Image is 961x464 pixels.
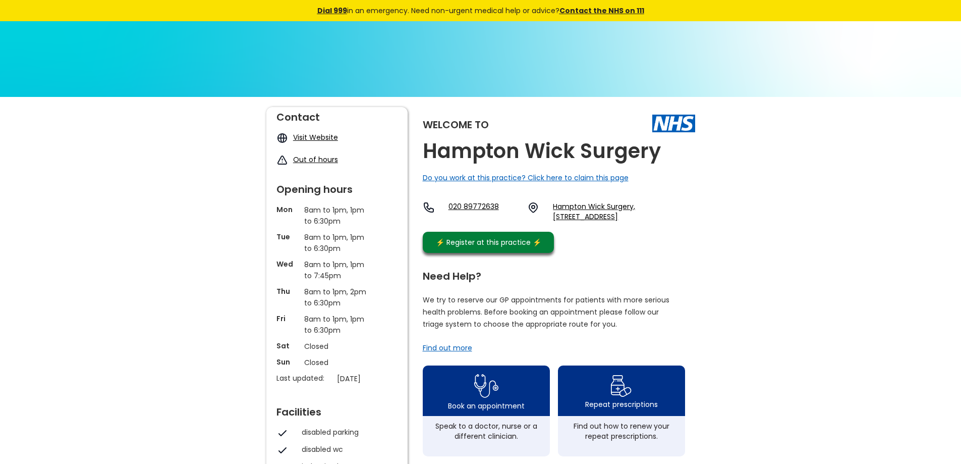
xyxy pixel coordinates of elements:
[563,421,680,441] div: Find out how to renew your repeat prescriptions.
[431,237,547,248] div: ⚡️ Register at this practice ⚡️
[652,115,695,132] img: The NHS logo
[293,154,338,165] a: Out of hours
[276,357,299,367] p: Sun
[585,399,658,409] div: Repeat prescriptions
[423,266,685,281] div: Need Help?
[302,427,392,437] div: disabled parking
[276,286,299,296] p: Thu
[423,343,472,353] a: Find out more
[423,294,670,330] p: We try to reserve our GP appointments for patients with more serious health problems. Before book...
[276,154,288,166] img: exclamation icon
[423,173,629,183] a: Do you work at this practice? Click here to claim this page
[448,201,520,222] a: 020 89772638
[610,373,632,399] img: repeat prescription icon
[293,132,338,142] a: Visit Website
[276,341,299,351] p: Sat
[559,6,644,16] a: Contact the NHS on 111
[448,401,525,411] div: Book an appointment
[249,5,713,16] div: in an emergency. Need non-urgent medical help or advice?
[558,366,685,456] a: repeat prescription iconRepeat prescriptionsFind out how to renew your repeat prescriptions.
[276,402,398,417] div: Facilities
[317,6,347,16] a: Dial 999
[276,314,299,324] p: Fri
[276,107,398,122] div: Contact
[304,259,370,281] p: 8am to 1pm, 1pm to 7:45pm
[304,204,370,227] p: 8am to 1pm, 1pm to 6:30pm
[423,366,550,456] a: book appointment icon Book an appointmentSpeak to a doctor, nurse or a different clinician.
[304,357,370,368] p: Closed
[337,373,403,384] p: [DATE]
[527,201,539,214] img: practice location icon
[276,179,398,194] div: Opening hours
[276,259,299,269] p: Wed
[304,314,370,336] p: 8am to 1pm, 1pm to 6:30pm
[276,232,299,242] p: Tue
[423,120,489,130] div: Welcome to
[428,421,545,441] div: Speak to a doctor, nurse or a different clinician.
[276,132,288,144] img: globe icon
[302,444,392,454] div: disabled wc
[276,204,299,215] p: Mon
[423,201,435,214] img: telephone icon
[304,286,370,308] p: 8am to 1pm, 2pm to 6:30pm
[304,341,370,352] p: Closed
[474,371,498,401] img: book appointment icon
[423,232,554,253] a: ⚡️ Register at this practice ⚡️
[304,232,370,254] p: 8am to 1pm, 1pm to 6:30pm
[276,373,332,383] p: Last updated:
[423,140,661,163] h2: Hampton Wick Surgery
[553,201,695,222] a: Hampton Wick Surgery, [STREET_ADDRESS]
